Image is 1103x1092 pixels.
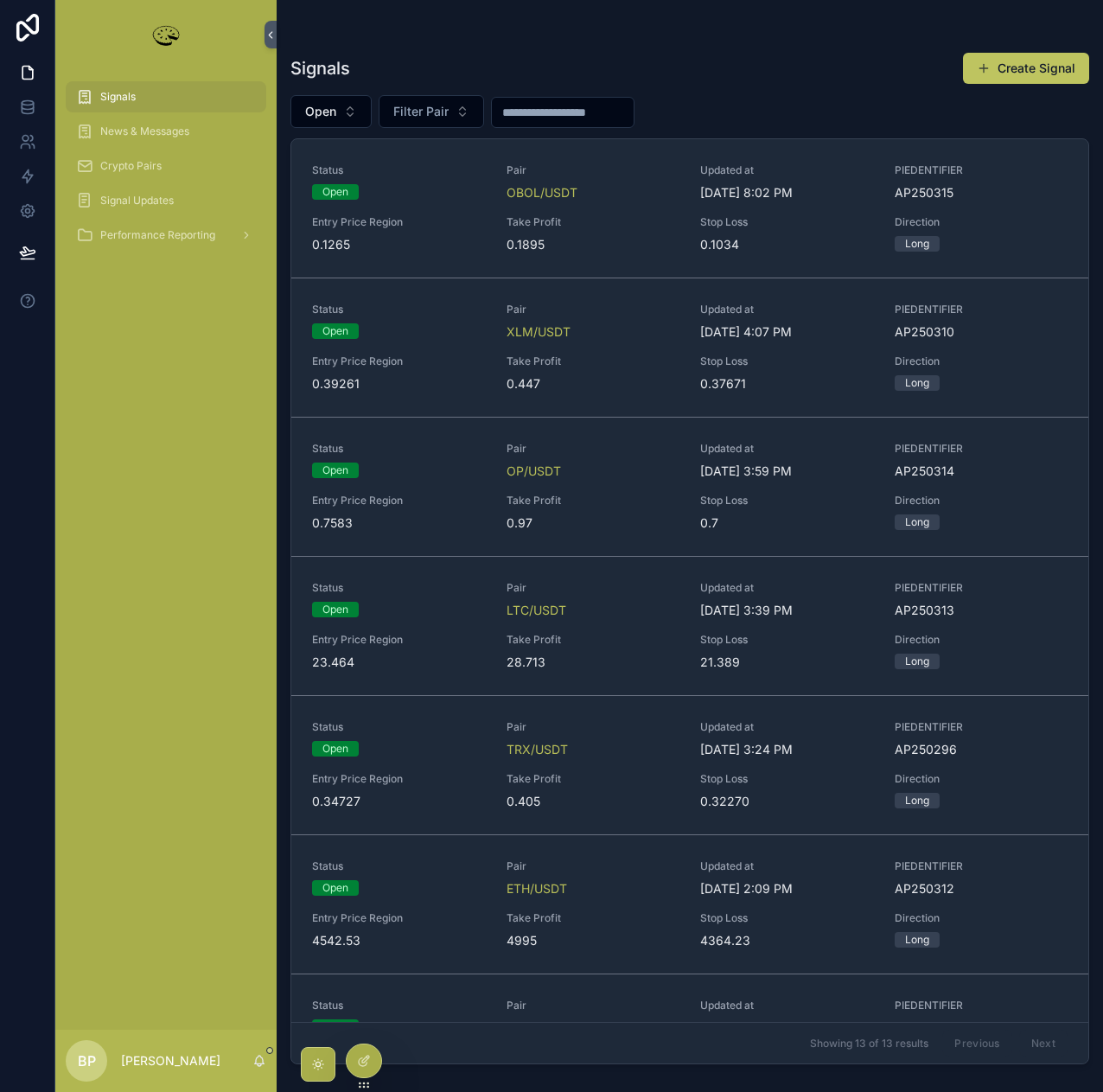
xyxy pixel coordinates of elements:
[905,793,929,808] div: Long
[312,375,486,393] span: 0.39261
[895,741,1068,758] span: AP250296
[312,581,486,595] span: Status
[66,150,266,182] a: Crypto Pairs
[507,303,680,316] span: Pair
[66,81,266,112] a: Signals
[895,163,1068,177] span: PIEDENTIFIER
[100,125,189,138] span: News & Messages
[507,323,571,341] span: XLM/USDT
[895,772,1068,786] span: Direction
[291,139,1088,278] a: StatusOpenPairOBOL/USDTUpdated at[DATE] 8:02 PMPIEDENTIFIERAP250315Entry Price Region0.1265Take P...
[895,463,1068,480] span: AP250314
[507,880,567,897] a: ETH/USDT
[905,654,929,669] div: Long
[700,354,874,368] span: Stop Loss
[291,835,1088,974] a: StatusOpenPairETH/USDTUpdated at[DATE] 2:09 PMPIEDENTIFIERAP250312Entry Price Region4542.53Take P...
[700,793,874,810] span: 0.32270
[507,999,680,1012] span: Pair
[312,772,486,786] span: Entry Price Region
[895,602,1068,619] span: AP250313
[507,1019,566,1037] a: LTC/USDT
[895,354,1068,368] span: Direction
[312,442,486,456] span: Status
[905,375,929,391] div: Long
[507,581,680,595] span: Pair
[322,602,348,617] div: Open
[55,69,277,273] div: scrollable content
[895,581,1068,595] span: PIEDENTIFIER
[895,859,1068,873] span: PIEDENTIFIER
[507,514,680,532] span: 0.97
[507,184,577,201] span: OBOL/USDT
[700,772,874,786] span: Stop Loss
[507,720,680,734] span: Pair
[700,215,874,229] span: Stop Loss
[507,741,568,758] a: TRX/USDT
[312,633,486,647] span: Entry Price Region
[322,880,348,896] div: Open
[121,1052,220,1070] p: [PERSON_NAME]
[312,859,486,873] span: Status
[312,236,486,253] span: 0.1265
[507,354,680,368] span: Take Profit
[322,1019,348,1035] div: Open
[963,53,1089,84] button: Create Signal
[700,1019,874,1037] span: [DATE] 12:21 AM
[895,633,1068,647] span: Direction
[312,494,486,508] span: Entry Price Region
[507,772,680,786] span: Take Profit
[810,1037,928,1050] span: Showing 13 of 13 results
[149,21,183,48] img: App logo
[700,303,874,316] span: Updated at
[700,375,874,393] span: 0.37671
[700,323,874,341] span: [DATE] 4:07 PM
[322,184,348,200] div: Open
[905,514,929,530] div: Long
[507,911,680,925] span: Take Profit
[322,323,348,339] div: Open
[66,220,266,251] a: Performance Reporting
[700,911,874,925] span: Stop Loss
[507,442,680,456] span: Pair
[312,303,486,316] span: Status
[312,911,486,925] span: Entry Price Region
[291,696,1088,835] a: StatusOpenPairTRX/USDTUpdated at[DATE] 3:24 PMPIEDENTIFIERAP250296Entry Price Region0.34727Take P...
[78,1050,96,1071] span: BP
[379,95,484,128] button: Select Button
[895,303,1068,316] span: PIEDENTIFIER
[312,654,486,671] span: 23.464
[507,602,566,619] a: LTC/USDT
[312,354,486,368] span: Entry Price Region
[305,103,336,120] span: Open
[895,999,1068,1012] span: PIEDENTIFIER
[507,654,680,671] span: 28.713
[290,95,372,128] button: Select Button
[100,194,174,208] span: Signal Updates
[290,56,350,80] h1: Signals
[312,999,486,1012] span: Status
[895,215,1068,229] span: Direction
[905,236,929,252] div: Long
[700,633,874,647] span: Stop Loss
[507,236,680,253] span: 0.1895
[700,236,874,253] span: 0.1034
[100,90,136,104] span: Signals
[507,859,680,873] span: Pair
[895,442,1068,456] span: PIEDENTIFIER
[700,581,874,595] span: Updated at
[100,159,162,173] span: Crypto Pairs
[700,999,874,1012] span: Updated at
[66,116,266,147] a: News & Messages
[507,463,561,480] span: OP/USDT
[700,494,874,508] span: Stop Loss
[291,557,1088,696] a: StatusOpenPairLTC/USDTUpdated at[DATE] 3:39 PMPIEDENTIFIERAP250313Entry Price Region23.464Take Pr...
[700,932,874,949] span: 4364.23
[507,932,680,949] span: 4995
[507,633,680,647] span: Take Profit
[895,720,1068,734] span: PIEDENTIFIER
[312,720,486,734] span: Status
